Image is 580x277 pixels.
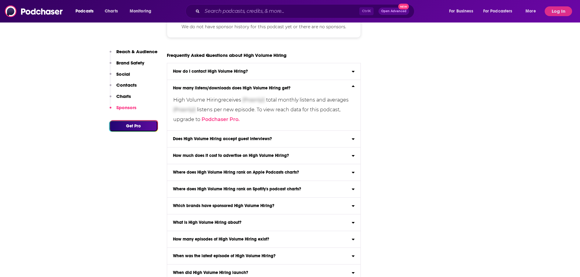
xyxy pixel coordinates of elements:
button: open menu [125,6,159,16]
span: Ctrl K [359,7,374,15]
span: For Podcasters [483,7,512,16]
p: Charts [116,93,131,99]
h3: When was the latest episode of High Volume Hiring? [173,254,276,258]
button: Open AdvancedNew [378,8,409,15]
p: Sponsors [116,105,136,110]
button: Contacts [110,82,137,93]
div: Search podcasts, credits, & more... [191,4,420,18]
h3: Which brands have sponsored High Volume Hiring? [173,204,274,208]
button: open menu [71,6,101,16]
span: Open Advanced [381,10,406,13]
h3: How many listens/downloads does High Volume Hiring get? [173,86,290,90]
p: Reach & Audience [116,49,157,54]
img: Podchaser - Follow, Share and Rate Podcasts [5,5,63,17]
button: Social [110,71,130,82]
h3: How many episodes of High Volume Hiring exist? [173,237,269,241]
p: Contacts [116,82,137,88]
a: Podchaser Pro. [202,116,240,122]
p: We do not have sponsor history for this podcast yet or there are no sponsors. [174,23,353,30]
p: Brand Safety [116,60,144,66]
a: Charts [101,6,121,16]
button: Log In [545,6,572,16]
p: Social [116,71,130,77]
h3: What is High Volume Hiring about? [173,220,241,225]
h3: How do I contact High Volume Hiring? [173,69,248,74]
button: Get Pro [110,121,157,131]
span: More [526,7,536,16]
h3: Frequently Asked Questions about High Volume Hiring [167,52,286,58]
h3: When did High Volume Hiring launch? [173,271,248,275]
h3: Where does High Volume Hiring rank on Spotify's podcast charts? [173,187,301,191]
p: High Volume Hiring receives total monthly listens and averages listens per new episode. To view r... [173,95,351,124]
button: open menu [479,6,521,16]
span: New [398,4,409,9]
button: Brand Safety [110,60,144,71]
span: Podcasts [76,7,93,16]
button: Reach & Audience [110,49,157,60]
span: Available for Pro users [242,97,265,103]
span: Available for Pro users [173,107,196,113]
button: Charts [110,93,131,105]
span: Monitoring [130,7,151,16]
h3: Where does High Volume Hiring rank on Apple Podcasts charts? [173,170,299,175]
h3: How much does it cost to advertise on High Volume Hiring? [173,154,289,158]
button: open menu [445,6,481,16]
button: Sponsors [110,105,136,116]
h3: Does High Volume Hiring accept guest interviews? [173,137,272,141]
input: Search podcasts, credits, & more... [202,6,359,16]
span: Charts [105,7,118,16]
button: open menu [521,6,543,16]
span: For Business [449,7,473,16]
